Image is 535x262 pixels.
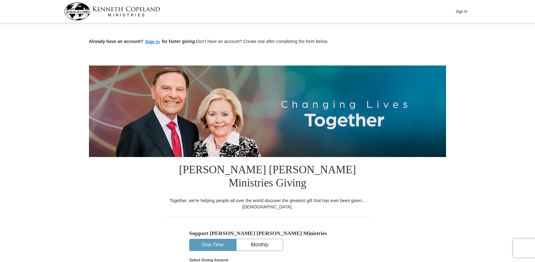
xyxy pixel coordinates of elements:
button: One-Time [190,239,236,251]
button: Sign in [143,38,162,45]
h5: Support [PERSON_NAME] [PERSON_NAME] Ministries [189,230,346,237]
div: Together, we're helping people all over the world discover the greatest gift that has ever been g... [166,197,369,210]
strong: Already have an account? for faster giving. [89,39,196,44]
button: Sign In [452,7,471,16]
button: Monthly [236,239,283,251]
p: Don't have an account? Create one after completing the form below. [89,38,446,45]
img: kcm-header-logo.svg [64,3,160,20]
h1: [PERSON_NAME] [PERSON_NAME] Ministries Giving [166,157,369,197]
